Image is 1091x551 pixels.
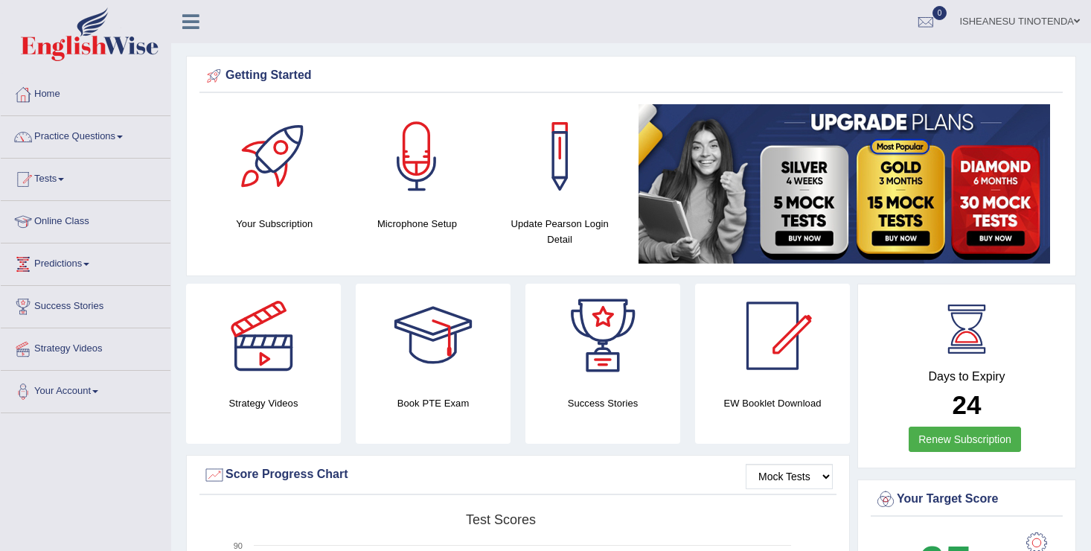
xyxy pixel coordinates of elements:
h4: Microphone Setup [353,216,481,232]
a: Strategy Videos [1,328,170,366]
a: Success Stories [1,286,170,323]
h4: Update Pearson Login Detail [496,216,624,247]
h4: EW Booklet Download [695,395,850,411]
a: Predictions [1,243,170,281]
h4: Success Stories [525,395,680,411]
a: Renew Subscription [909,427,1021,452]
img: small5.jpg [639,104,1050,264]
div: Your Target Score [874,488,1059,511]
div: Getting Started [203,65,1059,87]
a: Home [1,74,170,111]
h4: Days to Expiry [874,370,1059,383]
text: 90 [234,541,243,550]
tspan: Test scores [466,512,536,527]
h4: Book PTE Exam [356,395,511,411]
span: 0 [932,6,947,20]
div: Score Progress Chart [203,464,833,486]
b: 24 [953,390,982,419]
a: Practice Questions [1,116,170,153]
a: Tests [1,159,170,196]
h4: Your Subscription [211,216,339,232]
a: Online Class [1,201,170,238]
a: Your Account [1,371,170,408]
h4: Strategy Videos [186,395,341,411]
